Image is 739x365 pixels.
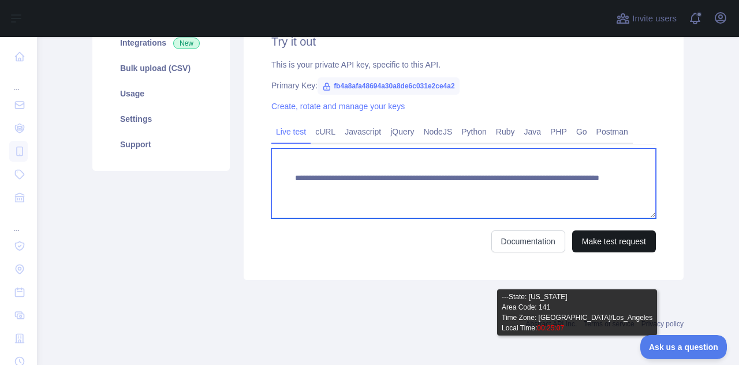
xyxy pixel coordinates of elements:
a: Usage [106,81,216,106]
div: This is your private API key, specific to this API. [271,59,656,70]
a: Live test [271,122,311,141]
a: PHP [546,122,572,141]
a: NodeJS [419,122,457,141]
a: Javascript [340,122,386,141]
a: Ruby [491,122,520,141]
div: Primary Key: [271,80,656,91]
a: Bulk upload (CSV) [106,55,216,81]
div: ... [9,210,28,233]
a: Documentation [491,230,565,252]
h2: Try it out [271,33,656,50]
a: cURL [311,122,340,141]
a: Privacy policy [641,320,684,328]
span: 00:25:07 [537,324,564,332]
iframe: Toggle Customer Support [640,335,727,359]
a: Java [520,122,546,141]
a: Postman [592,122,633,141]
a: Support [106,132,216,157]
span: Invite users [632,12,677,25]
span: fb4a8afa48694a30a8de6c031e2ce4a2 [318,77,460,95]
a: Create, rotate and manage your keys [271,102,405,111]
a: jQuery [386,122,419,141]
a: Settings [106,106,216,132]
button: Make test request [572,230,656,252]
div: ---State: [US_STATE] Area Code: 141 Time Zone: [GEOGRAPHIC_DATA]/Los_Angeles Local Time: [497,289,657,336]
a: Go [572,122,592,141]
span: New [173,38,200,49]
a: Integrations New [106,30,216,55]
div: ... [9,69,28,92]
button: Invite users [614,9,679,28]
a: Python [457,122,491,141]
